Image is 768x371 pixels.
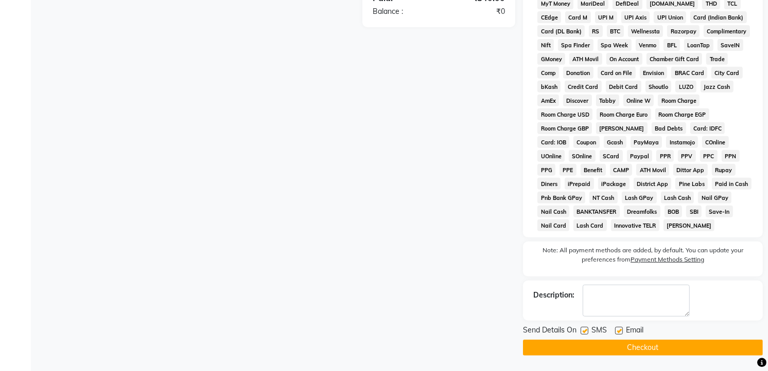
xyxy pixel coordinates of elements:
[565,178,594,190] span: iPrepaid
[537,11,561,23] span: CEdge
[621,11,650,23] span: UPI Axis
[560,164,577,176] span: PPE
[701,81,734,92] span: Jazz Cash
[664,219,715,231] span: [PERSON_NAME]
[596,122,648,134] span: [PERSON_NAME]
[573,219,607,231] span: Lash Card
[656,150,674,162] span: PPR
[597,108,651,120] span: Room Charge Euro
[606,53,642,65] span: On Account
[686,206,702,217] span: SBI
[636,164,669,176] span: ATH Movil
[563,67,594,79] span: Donation
[537,150,565,162] span: UOnline
[523,340,763,356] button: Checkout
[537,108,592,120] span: Room Charge USD
[661,192,694,203] span: Lash Cash
[678,150,696,162] span: PPV
[664,39,680,51] span: BFL
[712,164,736,176] span: Rupay
[573,206,620,217] span: BANKTANSFER
[596,95,619,106] span: Tabby
[666,136,698,148] span: Instamojo
[606,81,641,92] span: Debit Card
[573,136,600,148] span: Coupon
[533,290,574,301] div: Description:
[537,81,561,92] span: bKash
[610,164,633,176] span: CAMP
[626,325,643,338] span: Email
[627,150,653,162] span: Paypal
[718,39,743,51] span: SaveIN
[684,39,713,51] span: LoanTap
[569,53,602,65] span: ATH Movil
[569,150,596,162] span: SOnline
[636,39,660,51] span: Venmo
[640,67,668,79] span: Envision
[704,25,750,37] span: Complimentary
[623,95,654,106] span: Online W
[565,81,602,92] span: Credit Card
[598,67,636,79] span: Card on File
[537,136,569,148] span: Card: IOB
[722,150,740,162] span: PPN
[631,136,662,148] span: PayMaya
[533,246,753,268] label: Note: All payment methods are added, by default. You can update your preferences from
[439,6,513,17] div: ₹0
[604,136,626,148] span: Gcash
[698,192,731,203] span: Nail GPay
[563,95,592,106] span: Discover
[589,25,603,37] span: RS
[611,219,659,231] span: Innovative TELR
[598,39,632,51] span: Spa Week
[665,206,683,217] span: BOB
[671,67,707,79] span: BRAC Card
[631,255,704,264] label: Payment Methods Setting
[675,178,708,190] span: Pine Labs
[711,67,743,79] span: City Card
[690,122,725,134] span: Card: IDFC
[690,11,747,23] span: Card (Indian Bank)
[658,95,700,106] span: Room Charge
[537,219,569,231] span: Nail Card
[702,136,729,148] span: COnline
[365,6,439,17] div: Balance :
[537,192,585,203] span: Pnb Bank GPay
[537,122,592,134] span: Room Charge GBP
[624,206,660,217] span: Dreamfolks
[537,206,569,217] span: Nail Cash
[706,206,733,217] span: Save-In
[565,11,591,23] span: Card M
[622,192,657,203] span: Lash GPay
[537,164,555,176] span: PPG
[673,164,708,176] span: Dittor App
[537,67,559,79] span: Comp
[537,95,559,106] span: AmEx
[652,122,686,134] span: Bad Debts
[537,53,565,65] span: GMoney
[700,150,718,162] span: PPC
[675,81,696,92] span: LUZO
[628,25,664,37] span: Wellnessta
[654,11,686,23] span: UPI Union
[634,178,672,190] span: District App
[647,53,703,65] span: Chamber Gift Card
[537,39,554,51] span: Nift
[591,325,607,338] span: SMS
[589,192,618,203] span: NT Cash
[598,178,630,190] span: iPackage
[537,178,561,190] span: Diners
[655,108,709,120] span: Room Charge EGP
[712,178,752,190] span: Paid in Cash
[667,25,700,37] span: Razorpay
[645,81,672,92] span: Shoutlo
[558,39,594,51] span: Spa Finder
[600,150,623,162] span: SCard
[523,325,577,338] span: Send Details On
[607,25,624,37] span: BTC
[581,164,606,176] span: Benefit
[537,25,585,37] span: Card (DL Bank)
[595,11,617,23] span: UPI M
[706,53,728,65] span: Trade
